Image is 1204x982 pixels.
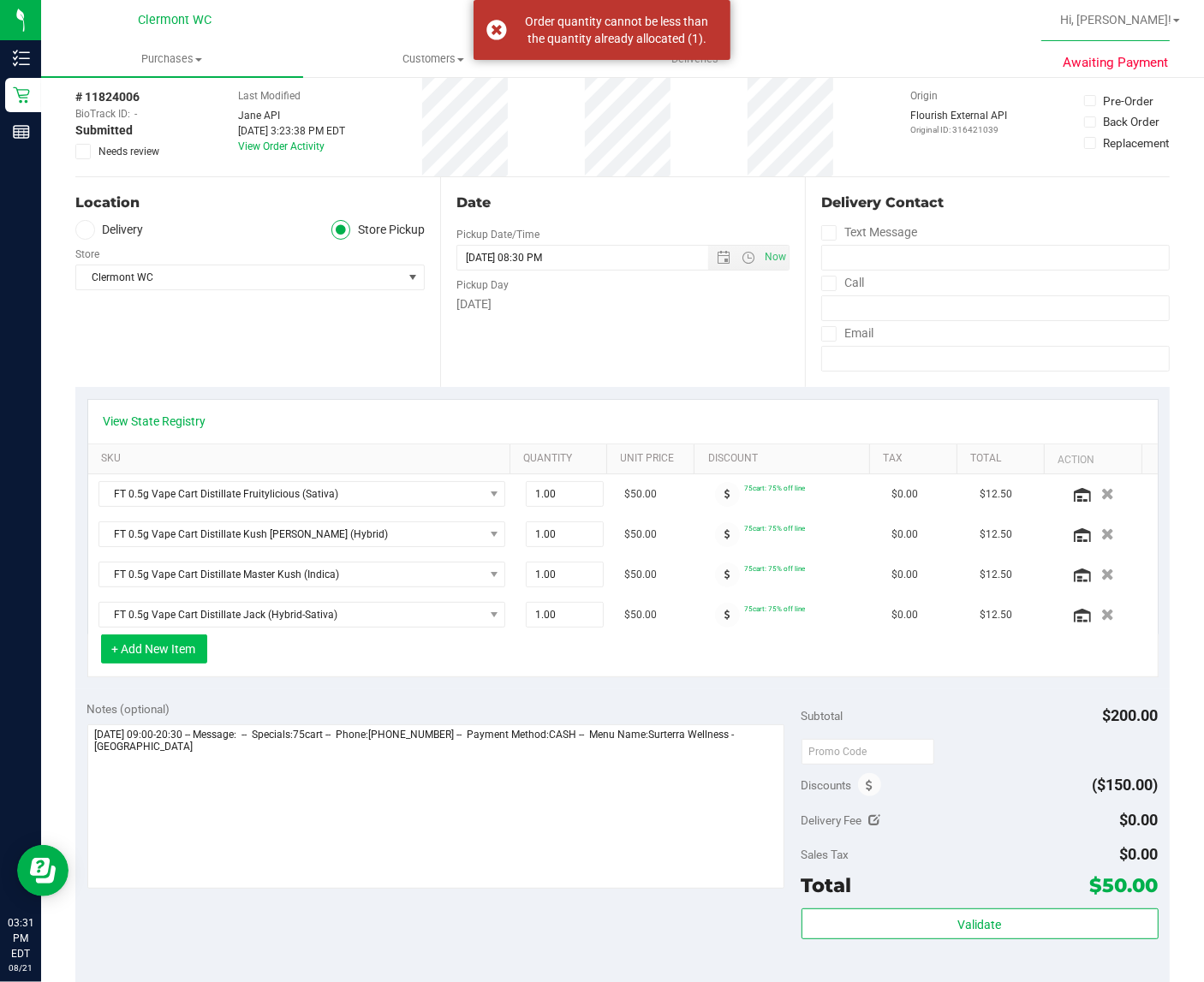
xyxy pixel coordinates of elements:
[41,41,303,77] a: Purchases
[734,251,763,265] span: Open the time view
[523,452,600,466] a: Quantity
[99,522,484,546] span: FT 0.5g Vape Cart Distillate Kush [PERSON_NAME] (Hybrid)
[821,321,873,346] label: Email
[76,265,402,289] span: Clermont WC
[99,482,484,506] span: FT 0.5g Vape Cart Distillate Fruitylicious (Sativa)
[75,106,130,122] span: BioTrack ID:
[402,265,424,289] span: select
[868,814,880,826] i: Edit Delivery Fee
[802,908,1159,939] button: Validate
[708,452,863,466] a: Discount
[910,108,1007,136] div: Flourish External API
[527,562,603,586] input: 1.00
[744,524,805,533] span: 75cart: 75% off line
[891,527,918,543] span: $0.00
[980,567,1012,583] span: $12.50
[883,452,951,466] a: Tax
[331,220,426,240] label: Store Pickup
[970,452,1038,466] a: Total
[75,122,133,140] span: Submitted
[456,193,790,213] div: Date
[104,413,206,430] a: View State Registry
[98,481,506,507] span: NO DATA FOUND
[98,562,506,587] span: NO DATA FOUND
[8,961,33,974] p: 08/21
[238,108,345,123] div: Jane API
[456,227,539,242] label: Pickup Date/Time
[802,813,862,827] span: Delivery Fee
[761,245,790,270] span: Set Current date
[802,709,843,723] span: Subtotal
[238,140,325,152] a: View Order Activity
[1093,776,1159,794] span: ($150.00)
[821,193,1170,213] div: Delivery Contact
[1104,134,1170,152] div: Replacement
[891,486,918,503] span: $0.00
[98,602,506,628] span: NO DATA FOUND
[1063,53,1168,73] span: Awaiting Payment
[238,88,301,104] label: Last Modified
[1104,113,1160,130] div: Back Order
[802,770,852,800] span: Discounts
[891,567,918,583] span: $0.00
[621,452,688,466] a: Unit Price
[1090,873,1159,897] span: $50.00
[527,603,603,627] input: 1.00
[910,123,1007,136] p: Original ID: 316421039
[75,220,144,240] label: Delivery
[99,603,484,627] span: FT 0.5g Vape Cart Distillate Jack (Hybrid-Sativa)
[910,88,938,104] label: Origin
[238,123,345,139] div: [DATE] 3:23:38 PM EDT
[1104,92,1154,110] div: Pre-Order
[802,873,852,897] span: Total
[456,277,509,293] label: Pickup Day
[891,607,918,623] span: $0.00
[41,51,303,67] span: Purchases
[98,521,506,547] span: NO DATA FOUND
[516,13,718,47] div: Order quantity cannot be less than the quantity already allocated (1).
[527,522,603,546] input: 1.00
[304,51,564,67] span: Customers
[624,527,657,543] span: $50.00
[134,106,137,122] span: -
[1103,706,1159,724] span: $200.00
[1060,13,1171,27] span: Hi, [PERSON_NAME]!
[744,564,805,573] span: 75cart: 75% off line
[980,486,1012,503] span: $12.50
[1044,444,1141,475] th: Action
[8,915,33,961] p: 03:31 PM EDT
[303,41,565,77] a: Customers
[744,484,805,492] span: 75cart: 75% off line
[98,144,159,159] span: Needs review
[958,918,1002,931] span: Validate
[980,527,1012,543] span: $12.50
[17,845,69,896] iframe: Resource center
[821,245,1170,271] input: Format: (999) 999-9999
[456,295,790,313] div: [DATE]
[99,562,484,586] span: FT 0.5g Vape Cart Distillate Master Kush (Indica)
[821,220,917,245] label: Text Message
[624,567,657,583] span: $50.00
[624,486,657,503] span: $50.00
[101,452,503,466] a: SKU
[1120,845,1159,863] span: $0.00
[744,604,805,613] span: 75cart: 75% off line
[802,739,934,765] input: Promo Code
[13,123,30,140] inline-svg: Reports
[821,295,1170,321] input: Format: (999) 999-9999
[709,251,738,265] span: Open the date view
[802,848,849,861] span: Sales Tax
[101,634,207,664] button: + Add New Item
[821,271,864,295] label: Call
[527,482,603,506] input: 1.00
[13,50,30,67] inline-svg: Inventory
[980,607,1012,623] span: $12.50
[1120,811,1159,829] span: $0.00
[75,193,425,213] div: Location
[87,702,170,716] span: Notes (optional)
[75,88,140,106] span: # 11824006
[13,86,30,104] inline-svg: Retail
[138,13,212,27] span: Clermont WC
[624,607,657,623] span: $50.00
[75,247,99,262] label: Store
